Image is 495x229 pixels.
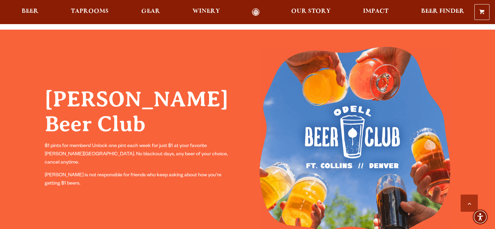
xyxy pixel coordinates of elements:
[417,8,469,16] a: Beer Finder
[188,8,224,16] a: Winery
[141,9,160,14] span: Gear
[17,8,43,16] a: Beer
[45,87,235,137] h2: [PERSON_NAME] Beer Club
[243,8,269,16] a: Odell Home
[291,9,331,14] span: Our Story
[137,8,165,16] a: Gear
[66,8,113,16] a: Taprooms
[359,8,393,16] a: Impact
[192,9,220,14] span: Winery
[45,142,235,167] p: $1 pints for members! Unlock one pint each week for just $1 at your favorite [PERSON_NAME][GEOGRA...
[287,8,335,16] a: Our Story
[421,9,464,14] span: Beer Finder
[473,209,488,225] div: Accessibility Menu
[363,9,388,14] span: Impact
[22,9,38,14] span: Beer
[45,171,235,188] p: [PERSON_NAME] is not responsible for friends who keep asking about how you’re getting $1 beers.
[71,9,109,14] span: Taprooms
[461,195,478,212] a: Scroll to top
